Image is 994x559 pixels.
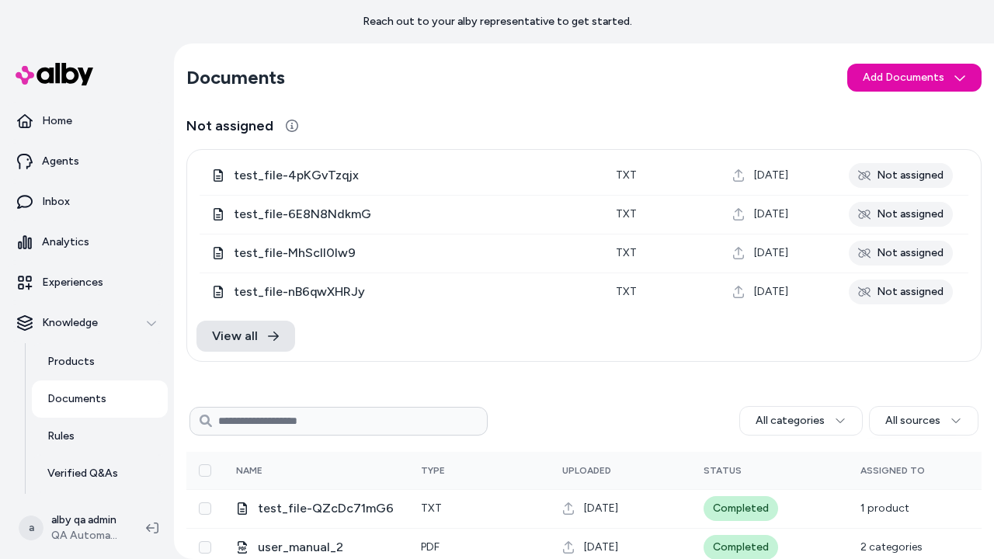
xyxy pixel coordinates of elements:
[6,183,168,220] a: Inbox
[754,284,788,300] span: [DATE]
[42,113,72,129] p: Home
[234,166,591,185] span: test_file-4pKGvTzqjx
[860,502,909,515] span: 1 product
[258,538,396,557] span: user_manual_2
[849,241,953,266] div: Not assigned
[421,465,445,476] span: Type
[869,406,978,436] button: All sources
[196,321,295,352] a: View all
[6,304,168,342] button: Knowledge
[42,275,103,290] p: Experiences
[860,465,925,476] span: Assigned To
[754,168,788,183] span: [DATE]
[6,224,168,261] a: Analytics
[9,503,134,553] button: aalby qa adminQA Automation 1
[739,406,863,436] button: All categories
[32,380,168,418] a: Documents
[51,528,121,543] span: QA Automation 1
[756,413,825,429] span: All categories
[16,63,93,85] img: alby Logo
[32,343,168,380] a: Products
[584,501,618,516] span: [DATE]
[212,205,591,224] div: test_file-6E8N8NdkmG.txt
[47,354,95,370] p: Products
[236,464,353,477] div: Name
[584,540,618,555] span: [DATE]
[212,244,591,262] div: test_file-MhScIl0Iw9.txt
[616,207,637,220] span: txt
[562,465,611,476] span: Uploaded
[47,466,118,481] p: Verified Q&As
[186,115,273,137] span: Not assigned
[186,65,285,90] h2: Documents
[51,512,121,528] p: alby qa admin
[754,245,788,261] span: [DATE]
[234,283,591,301] span: test_file-nB6qwXHRJy
[616,168,637,182] span: txt
[885,413,940,429] span: All sources
[236,538,396,557] div: user_manual_2.pdf
[860,540,923,554] span: 2 categories
[212,166,591,185] div: test_file-4pKGvTzqjx.txt
[32,418,168,455] a: Rules
[6,102,168,140] a: Home
[258,499,396,518] span: test_file-QZcDc71mG6
[47,391,106,407] p: Documents
[704,465,742,476] span: Status
[42,315,98,331] p: Knowledge
[42,194,70,210] p: Inbox
[754,207,788,222] span: [DATE]
[704,496,778,521] div: Completed
[32,455,168,492] a: Verified Q&As
[42,154,79,169] p: Agents
[234,205,591,224] span: test_file-6E8N8NdkmG
[199,464,211,477] button: Select all
[6,143,168,180] a: Agents
[849,163,953,188] div: Not assigned
[236,499,396,518] div: test_file-QZcDc71mG6.txt
[847,64,982,92] button: Add Documents
[849,202,953,227] div: Not assigned
[199,502,211,515] button: Select row
[363,14,632,30] p: Reach out to your alby representative to get started.
[199,541,211,554] button: Select row
[849,279,953,304] div: Not assigned
[212,327,258,345] span: View all
[421,502,442,515] span: txt
[47,429,75,444] p: Rules
[616,246,637,259] span: txt
[19,516,43,540] span: a
[234,244,591,262] span: test_file-MhScIl0Iw9
[212,283,591,301] div: test_file-nB6qwXHRJy.txt
[616,285,637,298] span: txt
[421,540,440,554] span: pdf
[6,264,168,301] a: Experiences
[42,234,89,250] p: Analytics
